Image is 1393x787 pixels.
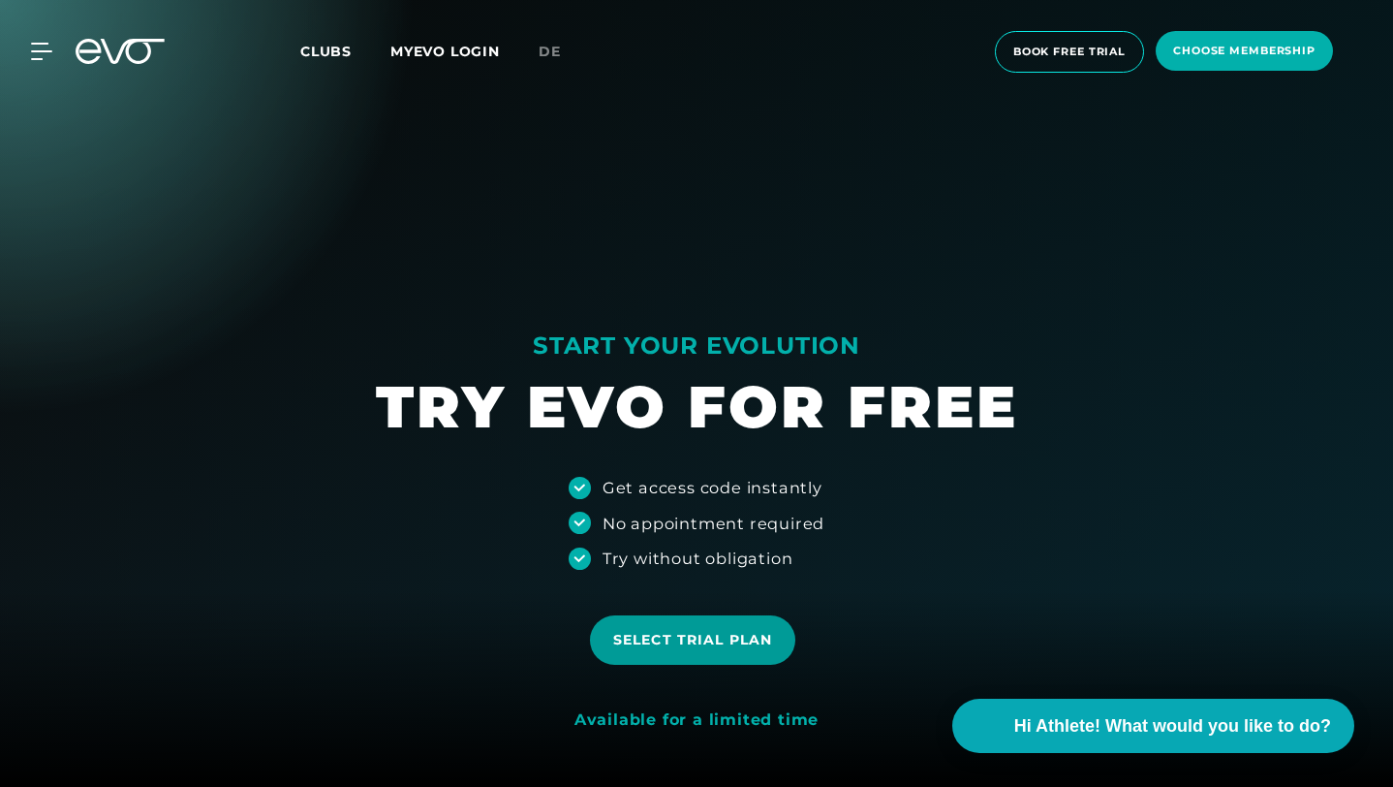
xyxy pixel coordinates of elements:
[376,369,1018,445] h1: TRY EVO FOR FREE
[390,43,500,60] a: MYEVO LOGIN
[603,476,822,499] div: Get access code instantly
[603,547,793,570] div: Try without obligation
[1013,44,1126,60] span: book free trial
[539,43,561,60] span: de
[1150,31,1339,73] a: choose membership
[603,512,824,535] div: No appointment required
[989,31,1150,73] a: book free trial
[539,41,584,63] a: de
[300,42,390,60] a: Clubs
[300,43,352,60] span: Clubs
[1014,713,1331,740] span: Hi Athlete! What would you like to do?
[952,699,1354,753] button: Hi Athlete! What would you like to do?
[613,630,772,650] span: Select trial plan
[1173,43,1316,59] span: choose membership
[376,331,1018,362] div: START YOUR EVOLUTION
[574,710,819,731] div: Available for a limited time
[590,601,803,679] a: Select trial plan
